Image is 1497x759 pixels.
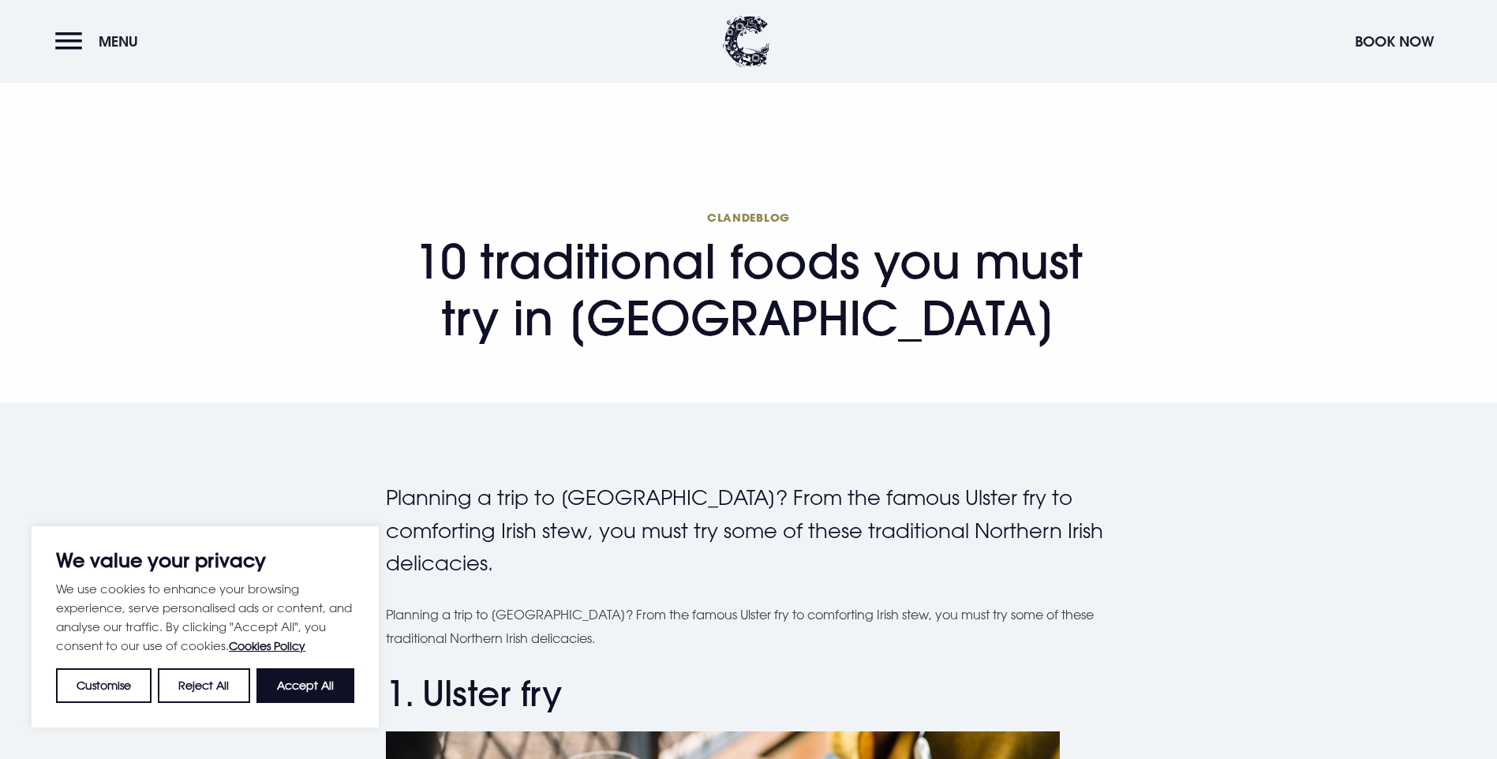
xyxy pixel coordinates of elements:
[256,668,354,703] button: Accept All
[32,526,379,727] div: We value your privacy
[56,579,354,656] p: We use cookies to enhance your browsing experience, serve personalised ads or content, and analys...
[723,16,770,67] img: Clandeboye Lodge
[99,32,138,50] span: Menu
[56,668,152,703] button: Customise
[1347,24,1442,58] button: Book Now
[229,639,305,652] a: Cookies Policy
[386,210,1112,346] h1: 10 traditional foods you must try in [GEOGRAPHIC_DATA]
[55,24,146,58] button: Menu
[386,481,1112,580] p: Planning a trip to [GEOGRAPHIC_DATA]? From the famous Ulster fry to comforting Irish stew, you mu...
[386,603,1112,651] p: Planning a trip to [GEOGRAPHIC_DATA]? From the famous Ulster fry to comforting Irish stew, you mu...
[56,551,354,570] p: We value your privacy
[386,210,1112,225] span: Clandeblog
[386,673,1112,715] h2: 1. Ulster fry
[158,668,249,703] button: Reject All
